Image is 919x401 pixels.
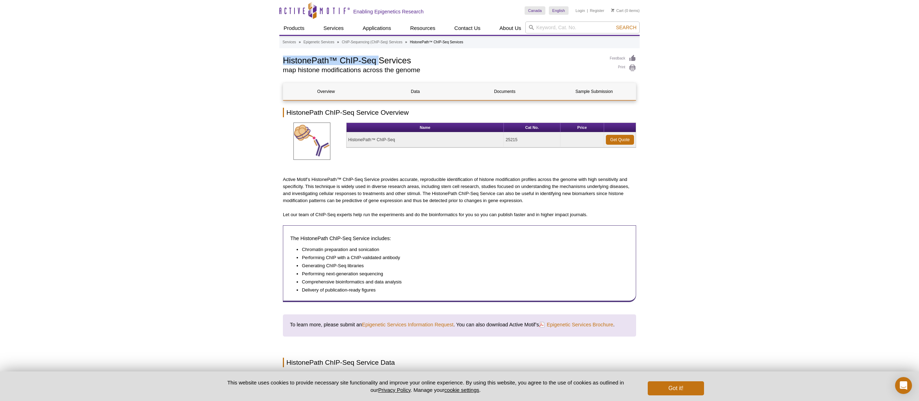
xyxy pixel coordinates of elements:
[283,358,636,367] h2: HistonePath ChIP-Seq Service Data
[290,234,629,243] h3: The HistonePath ChIP-Seq Service includes:
[504,132,560,148] td: 25215
[283,211,636,218] p: Let our team of ChIP-Seq experts help run the experiments and do the bioinformatics for you so yo...
[576,8,585,13] a: Login
[590,8,604,13] a: Register
[302,278,622,286] li: Comprehensive bioinformatics and data analysis
[405,40,407,44] li: »
[462,83,547,100] a: Documents
[283,55,603,65] h1: HistonePath™ ChIP-Seq Services
[410,40,463,44] li: HistonePath™ ChIP-Seq Services
[560,123,604,132] th: Price
[302,254,622,261] li: Performing ChIP with a ChIP-validated antibody
[525,21,640,33] input: Keyword, Cat. No.
[610,55,636,62] a: Feedback
[616,25,636,30] span: Search
[283,176,636,204] p: Active Motif’s HistonePath™ ChIP-Seq Service provides accurate, reproducible identification of hi...
[539,321,613,328] a: Epigenetic Services Brochure
[611,6,640,15] li: (0 items)
[337,40,339,44] li: »
[302,246,622,253] li: Chromatin preparation and sonication
[302,262,622,269] li: Generating ChIP-Seq libraries
[299,40,301,44] li: »
[283,39,296,45] a: Services
[215,379,636,394] p: This website uses cookies to provide necessary site functionality and improve your online experie...
[359,21,395,35] a: Applications
[610,64,636,72] a: Print
[450,21,484,35] a: Contact Us
[353,8,424,15] h2: Enabling Epigenetics Research
[587,6,588,15] li: |
[293,123,330,160] img: Histone Modifications
[895,377,912,394] div: Open Intercom Messenger
[648,381,704,395] button: Got it!
[504,123,560,132] th: Cat No.
[362,321,454,328] a: Epigenetic Services Information Request
[283,67,603,73] h2: map histone modifications across the genome
[611,8,614,12] img: Your Cart
[347,123,504,132] th: Name
[279,21,309,35] a: Products
[495,21,526,35] a: About Us
[342,39,402,45] a: ChIP-Sequencing (ChIP-Seq) Services
[378,387,411,393] a: Privacy Policy
[290,321,629,328] h4: To learn more, please submit an . You can also download Active Motif’s .
[606,135,634,145] a: Get Quote
[319,21,348,35] a: Services
[444,387,479,393] button: cookie settings
[373,83,458,100] a: Data
[551,83,637,100] a: Sample Submission
[525,6,545,15] a: Canada
[283,108,636,117] h2: HistonePath ChIP-Seq Service Overview
[283,83,369,100] a: Overview
[347,132,504,148] td: HistonePath™ ChIP-Seq
[406,21,440,35] a: Resources
[549,6,569,15] a: English
[303,39,334,45] a: Epigenetic Services
[614,24,639,31] button: Search
[611,8,623,13] a: Cart
[302,270,622,277] li: Performing next-generation sequencing
[302,287,622,294] li: Delivery of publication-ready figures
